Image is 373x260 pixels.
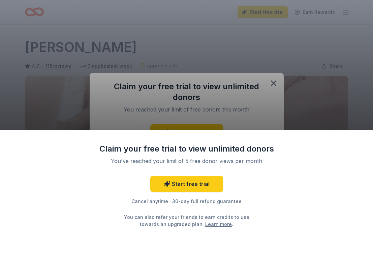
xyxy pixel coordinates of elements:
[205,221,232,228] a: Learn more
[150,176,223,192] a: Start free trial
[118,214,255,228] div: You can also refer your friends to earn credits to use towards an upgraded plan. .
[99,143,274,154] div: Claim your free trial to view unlimited donors
[107,157,266,165] div: You've reached your limit of 5 free donor views per month
[99,197,274,205] div: Cancel anytime · 30-day full refund guarantee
